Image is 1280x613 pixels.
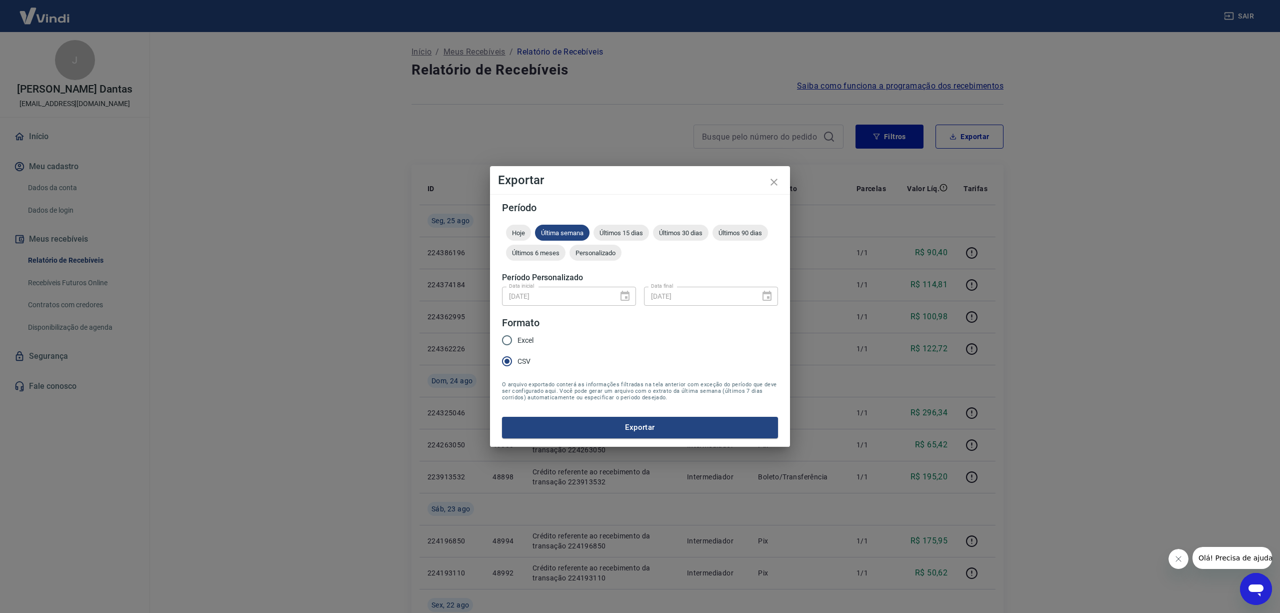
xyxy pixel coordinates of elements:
div: Hoje [506,225,531,241]
h5: Período Personalizado [502,273,778,283]
button: close [762,170,786,194]
span: O arquivo exportado conterá as informações filtradas na tela anterior com exceção do período que ... [502,381,778,401]
div: Última semana [535,225,589,241]
div: Personalizado [569,245,621,261]
span: Personalizado [569,249,621,257]
span: Últimos 15 dias [593,229,649,237]
span: Últimos 6 meses [506,249,565,257]
input: DD/MM/YYYY [502,287,611,305]
span: Olá! Precisa de ajuda? [6,7,84,15]
iframe: Fechar mensagem [1168,549,1188,569]
div: Últimos 90 dias [712,225,768,241]
div: Últimos 30 dias [653,225,708,241]
h4: Exportar [498,174,782,186]
span: Hoje [506,229,531,237]
label: Data final [651,282,673,290]
span: Últimos 30 dias [653,229,708,237]
label: Data inicial [509,282,534,290]
input: DD/MM/YYYY [644,287,753,305]
iframe: Botão para abrir a janela de mensagens [1240,573,1272,605]
span: Excel [517,335,533,346]
span: CSV [517,356,530,367]
button: Exportar [502,417,778,438]
div: Últimos 6 meses [506,245,565,261]
span: Última semana [535,229,589,237]
h5: Período [502,203,778,213]
span: Últimos 90 dias [712,229,768,237]
legend: Formato [502,316,539,330]
div: Últimos 15 dias [593,225,649,241]
iframe: Mensagem da empresa [1192,547,1272,569]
